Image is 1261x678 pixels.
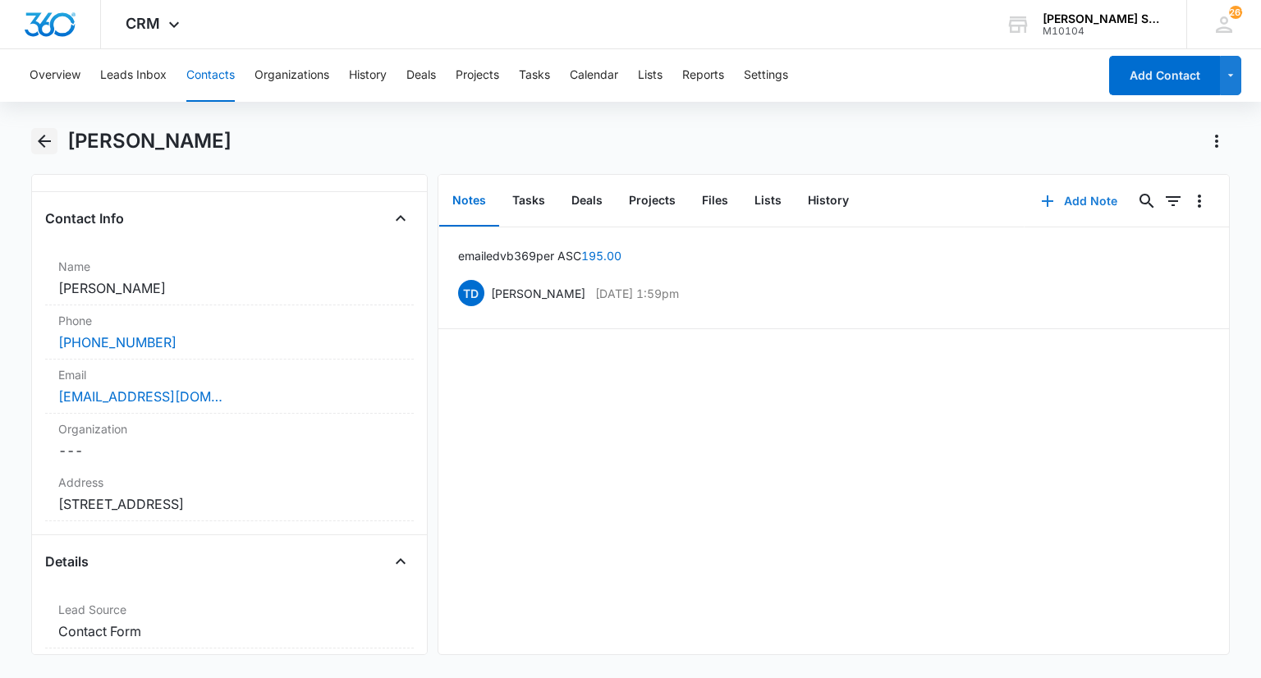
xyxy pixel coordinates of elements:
[45,594,413,648] div: Lead SourceContact Form
[186,49,235,102] button: Contacts
[1186,188,1213,214] button: Overflow Menu
[45,552,89,571] h4: Details
[45,414,413,467] div: Organization---
[100,49,167,102] button: Leads Inbox
[58,621,400,641] dd: Contact Form
[616,176,689,227] button: Projects
[1160,188,1186,214] button: Filters
[439,176,499,227] button: Notes
[558,176,616,227] button: Deals
[349,49,387,102] button: History
[1043,25,1162,37] div: account id
[456,49,499,102] button: Projects
[1109,56,1220,95] button: Add Contact
[45,251,413,305] div: Name[PERSON_NAME]
[254,49,329,102] button: Organizations
[491,285,585,302] p: [PERSON_NAME]
[67,129,232,153] h1: [PERSON_NAME]
[581,249,621,263] a: 195.00
[58,278,400,298] dd: [PERSON_NAME]
[58,441,400,460] dd: ---
[595,285,679,302] p: [DATE] 1:59pm
[45,305,413,360] div: Phone[PHONE_NUMBER]
[126,15,160,32] span: CRM
[387,205,414,231] button: Close
[58,474,400,491] label: Address
[744,49,788,102] button: Settings
[58,258,400,275] label: Name
[519,49,550,102] button: Tasks
[1025,181,1134,221] button: Add Note
[45,467,413,521] div: Address[STREET_ADDRESS]
[30,49,80,102] button: Overview
[58,312,400,329] label: Phone
[58,332,177,352] a: [PHONE_NUMBER]
[58,420,400,437] label: Organization
[45,208,124,228] h4: Contact Info
[638,49,663,102] button: Lists
[795,176,862,227] button: History
[682,49,724,102] button: Reports
[1134,188,1160,214] button: Search...
[58,387,222,406] a: [EMAIL_ADDRESS][DOMAIN_NAME]
[570,49,618,102] button: Calendar
[31,128,57,154] button: Back
[58,366,400,383] label: Email
[1043,12,1162,25] div: account name
[1229,6,1242,19] div: notifications count
[458,280,484,306] span: TD
[58,494,400,514] dd: [STREET_ADDRESS]
[458,247,621,264] p: emailed vb3 69 per ASC
[387,548,414,575] button: Close
[499,176,558,227] button: Tasks
[741,176,795,227] button: Lists
[406,49,436,102] button: Deals
[1204,128,1230,154] button: Actions
[1229,6,1242,19] span: 261
[45,360,413,414] div: Email[EMAIL_ADDRESS][DOMAIN_NAME]
[58,601,400,618] label: Lead Source
[689,176,741,227] button: Files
